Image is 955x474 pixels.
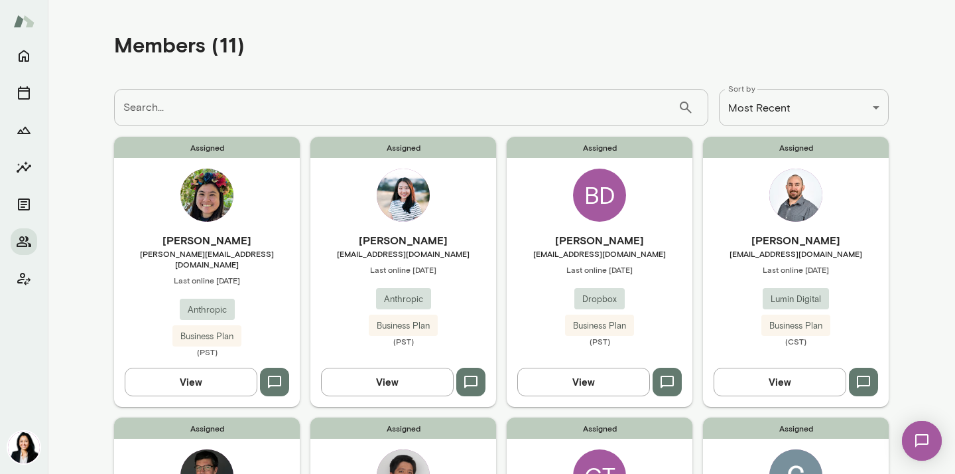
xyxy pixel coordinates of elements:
[377,169,430,222] img: Hyonjee Joo
[310,336,496,347] span: (PST)
[507,264,692,275] span: Last online [DATE]
[310,137,496,158] span: Assigned
[172,330,241,343] span: Business Plan
[11,117,37,143] button: Growth Plan
[11,266,37,292] button: Client app
[507,336,692,347] span: (PST)
[728,83,755,94] label: Sort by
[125,368,257,396] button: View
[11,228,37,255] button: Members
[369,319,438,333] span: Business Plan
[573,169,626,222] div: BD
[114,32,245,57] h4: Members (11)
[310,232,496,248] h6: [PERSON_NAME]
[114,418,300,439] span: Assigned
[703,137,889,158] span: Assigned
[11,42,37,69] button: Home
[310,418,496,439] span: Assigned
[114,248,300,270] span: [PERSON_NAME][EMAIL_ADDRESS][DOMAIN_NAME]
[761,319,830,333] span: Business Plan
[114,137,300,158] span: Assigned
[703,418,889,439] span: Assigned
[11,191,37,218] button: Documents
[703,232,889,248] h6: [PERSON_NAME]
[507,232,692,248] h6: [PERSON_NAME]
[714,368,846,396] button: View
[8,432,40,463] img: Monica Aggarwal
[310,264,496,275] span: Last online [DATE]
[180,169,233,222] img: Maggie Vo
[321,368,454,396] button: View
[769,169,822,222] img: Jerry Crow
[114,347,300,357] span: (PST)
[114,232,300,248] h6: [PERSON_NAME]
[703,248,889,259] span: [EMAIL_ADDRESS][DOMAIN_NAME]
[180,303,235,317] span: Anthropic
[574,293,625,306] span: Dropbox
[376,293,431,306] span: Anthropic
[763,293,829,306] span: Lumin Digital
[11,80,37,106] button: Sessions
[565,319,634,333] span: Business Plan
[507,248,692,259] span: [EMAIL_ADDRESS][DOMAIN_NAME]
[719,89,889,126] div: Most Recent
[13,9,34,34] img: Mento
[11,154,37,181] button: Insights
[310,248,496,259] span: [EMAIL_ADDRESS][DOMAIN_NAME]
[507,418,692,439] span: Assigned
[507,137,692,158] span: Assigned
[517,368,650,396] button: View
[114,275,300,285] span: Last online [DATE]
[703,336,889,347] span: (CST)
[703,264,889,275] span: Last online [DATE]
